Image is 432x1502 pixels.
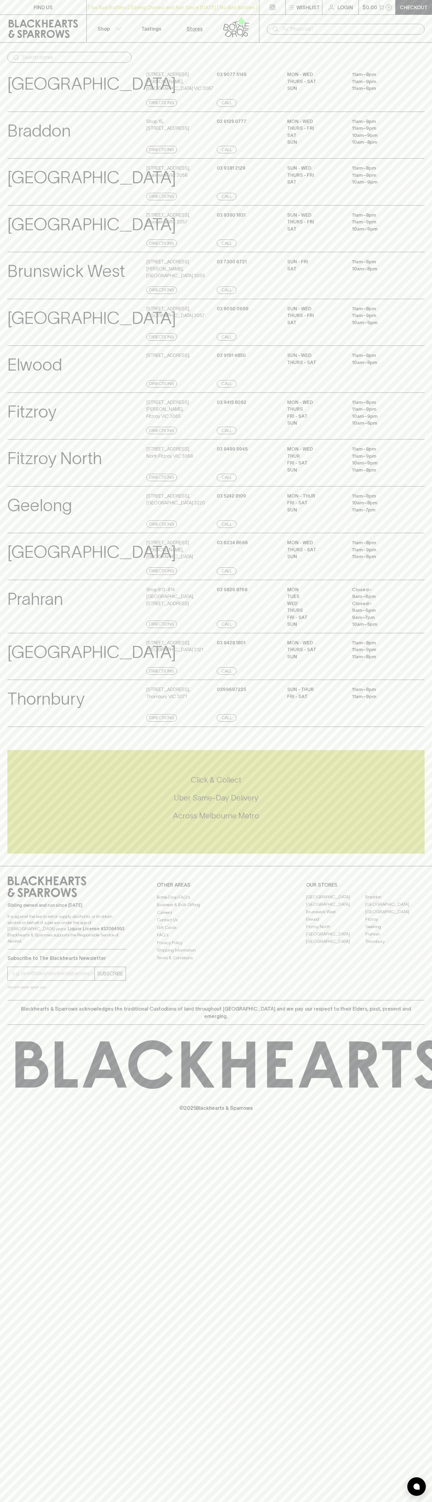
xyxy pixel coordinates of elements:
[306,923,365,931] a: Fitzroy North
[22,53,127,62] input: Search stores
[352,621,408,628] p: 10am – 5pm
[217,193,237,200] a: Call
[287,258,343,265] p: SUN - FRI
[217,165,245,172] p: 03 9381 2129
[338,4,353,11] p: Login
[287,71,343,78] p: MON - WED
[287,359,343,366] p: THURS - SAT
[7,305,176,331] p: [GEOGRAPHIC_DATA]
[296,4,320,11] p: Wishlist
[7,639,176,665] p: [GEOGRAPHIC_DATA]
[352,212,408,219] p: 11am – 8pm
[365,938,425,945] a: Thornbury
[7,493,72,518] p: Geelong
[34,4,53,11] p: FIND US
[217,118,246,125] p: 02 6128 0777
[352,693,408,700] p: 11am – 9pm
[217,146,237,153] a: Call
[217,714,237,722] a: Call
[352,593,408,600] p: 9am – 6pm
[352,539,408,546] p: 11am – 8pm
[287,553,343,560] p: SUN
[7,399,57,425] p: Fitzroy
[217,474,237,481] a: Call
[352,165,408,172] p: 11am – 8pm
[146,118,189,132] p: Shop 15 , [STREET_ADDRESS]
[217,520,237,528] a: Call
[68,926,124,931] strong: Liquor License #32064953
[287,621,343,628] p: SUN
[287,507,343,514] p: SUN
[157,947,275,954] a: Shipping Information
[287,85,343,92] p: SUN
[7,212,176,237] p: [GEOGRAPHIC_DATA]
[146,193,177,200] a: Directions
[217,586,247,593] p: 03 9826 8768
[146,71,215,92] p: [STREET_ADDRESS][PERSON_NAME] , [GEOGRAPHIC_DATA] VIC 3067
[365,901,425,908] a: [GEOGRAPHIC_DATA]
[141,25,161,32] p: Tastings
[352,71,408,78] p: 11am – 8pm
[352,614,408,621] p: 9am – 7pm
[7,258,125,284] p: Brunswick West
[146,165,190,179] p: [STREET_ADDRESS] , Brunswick VIC 3056
[146,686,190,700] p: [STREET_ADDRESS] , Thornbury VIC 3071
[287,305,343,312] p: SUN - WED
[7,586,63,612] p: Prahran
[146,714,177,722] a: Directions
[7,352,62,378] p: Elwood
[12,1005,420,1020] p: Blackhearts & Sparrows acknowledges the traditional Custodians of land throughout [GEOGRAPHIC_DAT...
[287,499,343,507] p: FRI - SAT
[157,931,275,939] a: FAQ's
[146,305,205,319] p: [STREET_ADDRESS] , [GEOGRAPHIC_DATA] 3057
[352,467,408,474] p: 11am – 8pm
[365,923,425,931] a: Geelong
[287,319,343,326] p: SAT
[287,172,343,179] p: THURS - FRI
[306,938,365,945] a: [GEOGRAPHIC_DATA]
[146,380,177,388] a: Directions
[146,146,177,153] a: Directions
[146,639,203,653] p: [STREET_ADDRESS] , [GEOGRAPHIC_DATA] 3121
[287,165,343,172] p: SUN - WED
[352,179,408,186] p: 10am – 9pm
[352,219,408,226] p: 11am – 9pm
[217,71,246,78] p: 03 9077 5145
[365,908,425,916] a: [GEOGRAPHIC_DATA]
[287,693,343,700] p: Fri - Sat
[352,172,408,179] p: 11am – 9pm
[217,446,248,453] p: 03 9489 5945
[352,352,408,359] p: 11am – 8pm
[352,553,408,560] p: 11am – 8pm
[352,258,408,265] p: 11am – 8pm
[157,954,275,961] a: Terms & Conditions
[352,78,408,85] p: 11am – 9pm
[146,399,215,420] p: [STREET_ADDRESS][PERSON_NAME] , Fitzroy VIC 3065
[365,931,425,938] a: Prahran
[352,406,408,413] p: 11am – 9pm
[306,893,365,901] a: [GEOGRAPHIC_DATA]
[287,446,343,453] p: MON - WED
[97,970,123,977] p: SUBSCRIBE
[287,614,343,621] p: FRI - SAT
[352,413,408,420] p: 10am – 9pm
[146,493,205,507] p: [STREET_ADDRESS] , [GEOGRAPHIC_DATA] 3220
[365,893,425,901] a: Braddon
[146,474,177,481] a: Directions
[146,539,215,560] p: [STREET_ADDRESS][PERSON_NAME] , [GEOGRAPHIC_DATA]
[217,493,246,500] p: 03 5242 8109
[287,265,343,273] p: SAT
[287,132,343,139] p: SAT
[388,6,390,9] p: 0
[306,916,365,923] a: Elwood
[287,593,343,600] p: TUES
[352,226,408,233] p: 10am – 9pm
[352,132,408,139] p: 10am – 9pm
[7,811,425,821] h5: Across Melbourne Metro
[217,667,237,675] a: Call
[217,380,237,388] a: Call
[146,621,177,628] a: Directions
[352,312,408,319] p: 11am – 9pm
[352,493,408,500] p: 11am – 8pm
[146,352,190,359] p: [STREET_ADDRESS] ,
